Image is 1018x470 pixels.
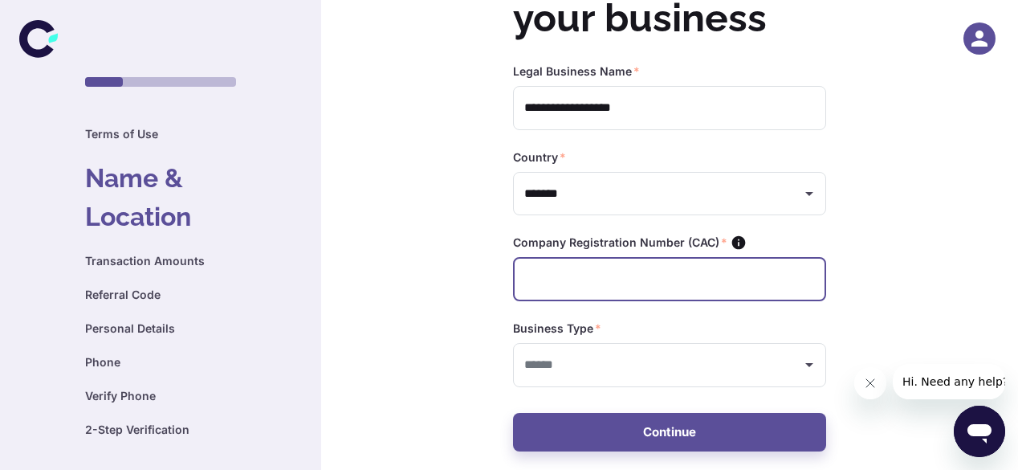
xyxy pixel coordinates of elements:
button: Open [798,182,821,205]
iframe: Button to launch messaging window [954,406,1005,457]
iframe: Message from company [893,364,1005,399]
h6: Transaction Amounts [85,252,236,270]
span: Hi. Need any help? [10,11,116,24]
label: Business Type [513,321,601,337]
label: Legal Business Name [513,63,640,80]
h4: Name & Location [85,159,236,236]
h6: Verify Phone [85,387,236,405]
h6: Personal Details [85,320,236,337]
h6: Referral Code [85,286,236,304]
button: Open [798,354,821,376]
button: Continue [513,413,826,452]
label: Company Registration Number (CAC) [513,235,727,251]
iframe: Close message [854,367,886,399]
h6: Phone [85,354,236,371]
label: Country [513,149,566,166]
h6: 2-Step Verification [85,421,236,439]
h6: Terms of Use [85,125,236,143]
